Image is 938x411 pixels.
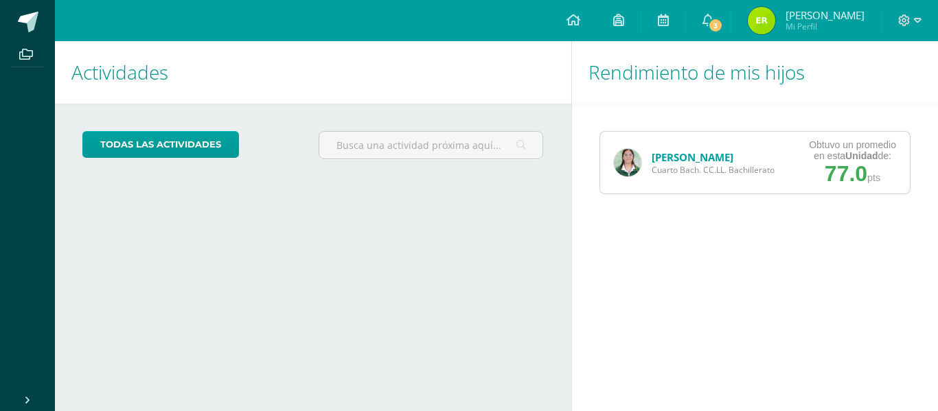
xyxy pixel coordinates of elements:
a: [PERSON_NAME] [652,150,733,164]
img: 0325c83014a08ebd632e9dbd983d4b0b.png [748,7,775,34]
img: 40b50198c9b513df809ceb47debe0692.png [614,149,641,176]
span: pts [867,172,880,183]
h1: Rendimiento de mis hijos [588,41,922,104]
span: Cuarto Bach. CC.LL. Bachillerato [652,164,775,176]
strong: Unidad [845,150,878,161]
span: Mi Perfil [786,21,865,32]
input: Busca una actividad próxima aquí... [319,132,543,158]
span: 3 [708,18,723,33]
span: [PERSON_NAME] [786,8,865,22]
h1: Actividades [71,41,555,104]
a: todas las Actividades [82,131,239,158]
div: Obtuvo un promedio en esta de: [809,139,896,161]
span: 77.0 [825,161,867,186]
